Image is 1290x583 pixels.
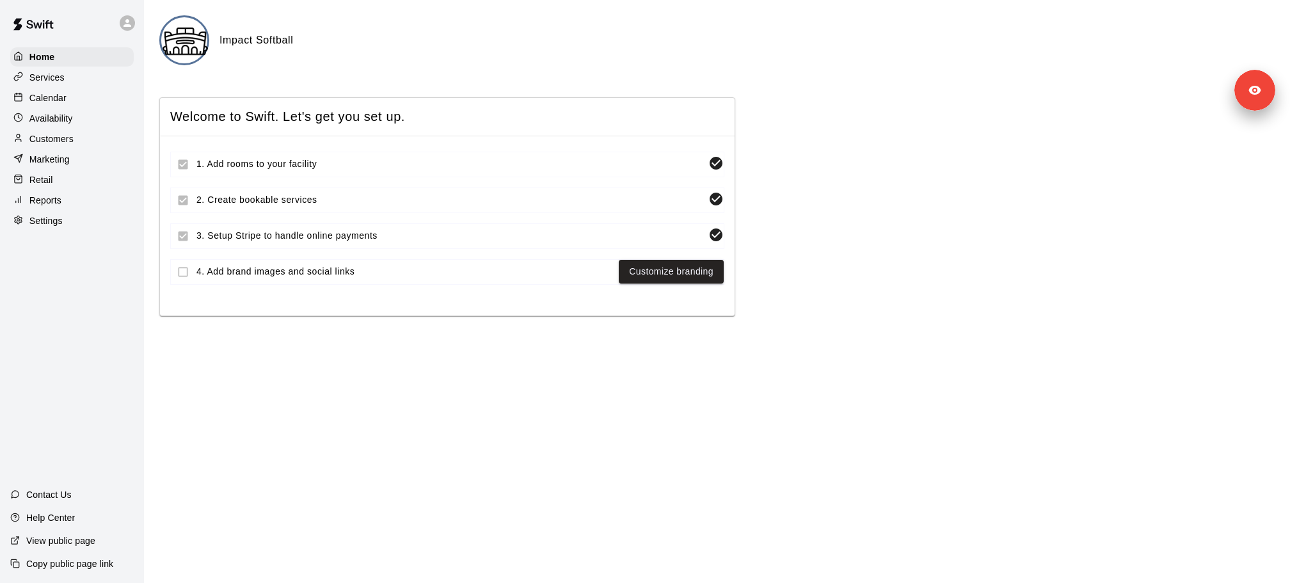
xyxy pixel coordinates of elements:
img: Impact Softball logo [161,17,209,65]
p: Calendar [29,92,67,104]
p: Settings [29,214,63,227]
a: Settings [10,211,134,230]
p: Copy public page link [26,557,113,570]
p: Reports [29,194,61,207]
p: Help Center [26,511,75,524]
a: Reports [10,191,134,210]
p: Availability [29,112,73,125]
span: 3. Setup Stripe to handle online payments [196,229,703,243]
span: 2. Create bookable services [196,193,703,207]
a: Calendar [10,88,134,108]
button: Customize branding [619,260,724,284]
span: Welcome to Swift. Let's get you set up. [170,108,724,125]
p: Services [29,71,65,84]
p: Home [29,51,55,63]
a: Customize branding [629,264,713,280]
a: Customers [10,129,134,148]
p: View public page [26,534,95,547]
span: 4. Add brand images and social links [196,265,614,278]
p: Retail [29,173,53,186]
a: Marketing [10,150,134,169]
a: Availability [10,109,134,128]
p: Marketing [29,153,70,166]
p: Contact Us [26,488,72,501]
a: Home [10,47,134,67]
span: 1. Add rooms to your facility [196,157,703,171]
a: Services [10,68,134,87]
h6: Impact Softball [219,32,293,49]
a: Retail [10,170,134,189]
p: Customers [29,132,74,145]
